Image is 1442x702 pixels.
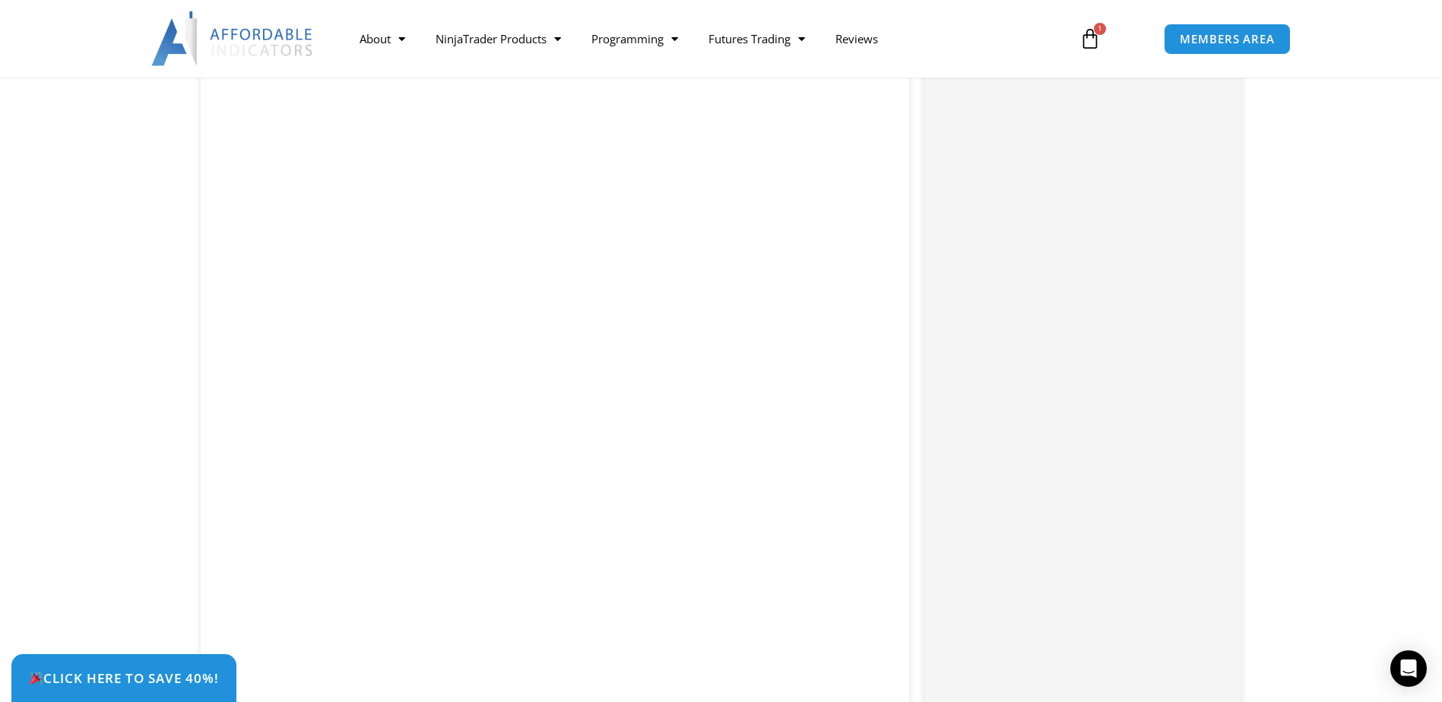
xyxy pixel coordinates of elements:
[1057,17,1123,61] a: 1
[420,21,576,56] a: NinjaTrader Products
[11,654,236,702] a: 🎉Click Here to save 40%!
[30,672,43,685] img: 🎉
[29,672,219,685] span: Click Here to save 40%!
[576,21,693,56] a: Programming
[344,21,420,56] a: About
[1094,23,1106,35] span: 1
[1164,24,1291,55] a: MEMBERS AREA
[1390,650,1427,687] div: Open Intercom Messenger
[151,11,315,66] img: LogoAI
[693,21,820,56] a: Futures Trading
[344,21,1062,56] nav: Menu
[820,21,893,56] a: Reviews
[1180,33,1275,45] span: MEMBERS AREA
